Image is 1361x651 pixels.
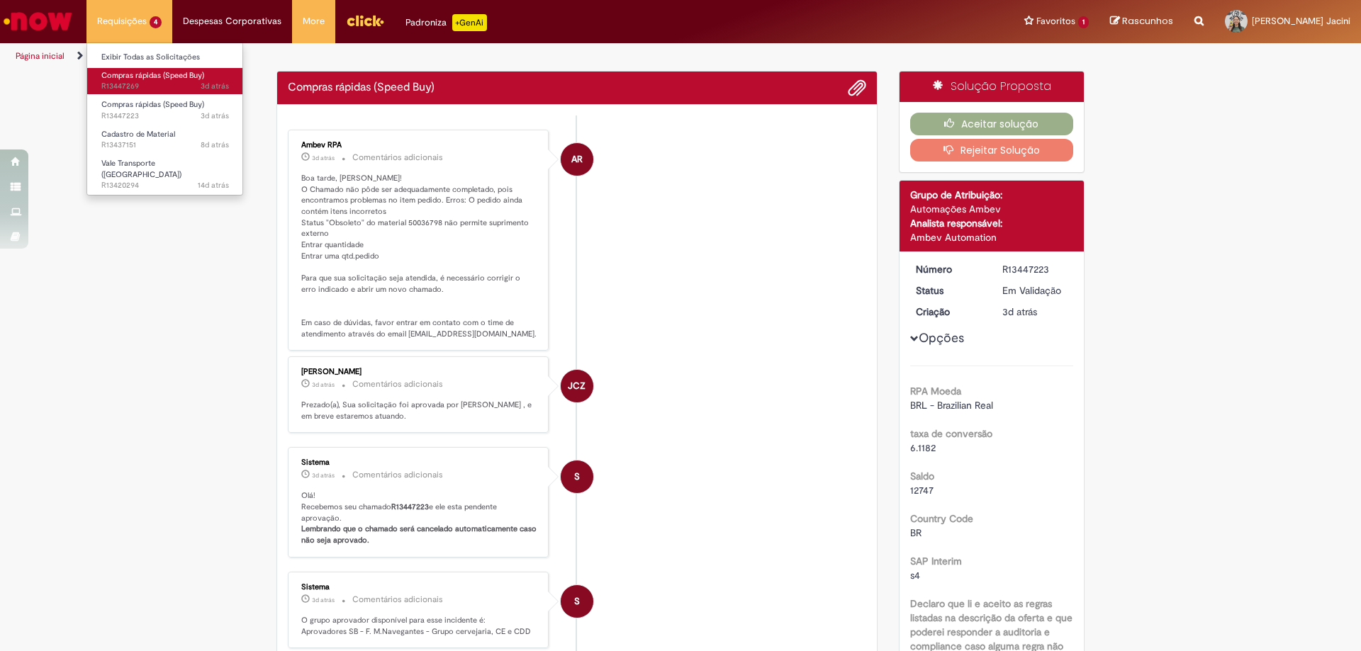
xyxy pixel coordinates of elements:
div: Ambev Automation [910,230,1074,244]
a: Aberto R13447223 : Compras rápidas (Speed Buy) [87,97,243,123]
dt: Criação [905,305,992,319]
div: R13447223 [1002,262,1068,276]
a: Página inicial [16,50,65,62]
time: 26/08/2025 10:04:09 [312,471,335,480]
span: 3d atrás [1002,305,1037,318]
div: System [561,460,593,493]
small: Comentários adicionais [352,378,443,390]
p: Boa tarde, [PERSON_NAME]! O Chamado não pôde ser adequadamente completado, pois encontramos probl... [301,173,537,340]
time: 26/08/2025 10:04:07 [312,596,335,604]
div: Sistema [301,458,537,467]
span: Requisições [97,14,147,28]
time: 26/08/2025 11:24:29 [312,380,335,389]
b: R13447223 [391,502,429,512]
div: Ambev RPA [301,141,537,149]
h2: Compras rápidas (Speed Buy) Histórico de tíquete [288,81,435,94]
a: Exibir Todas as Solicitações [87,50,243,65]
time: 26/08/2025 10:03:58 [201,111,229,121]
span: 3d atrás [201,111,229,121]
button: Aceitar solução [910,113,1074,135]
time: 15/08/2025 11:21:11 [198,180,229,191]
time: 26/08/2025 10:03:57 [1002,305,1037,318]
span: S [574,584,580,618]
b: Saldo [910,470,934,482]
span: 12747 [910,484,934,497]
div: Padroniza [405,14,487,31]
span: 3d atrás [312,154,335,162]
span: 3d atrás [312,596,335,604]
div: Juliana Curzel Zaparoli [561,370,593,402]
span: BR [910,526,922,539]
div: [PERSON_NAME] [301,368,537,376]
span: More [303,14,325,28]
a: Aberto R13447269 : Compras rápidas (Speed Buy) [87,68,243,94]
span: 3d atrás [201,81,229,91]
small: Comentários adicionais [352,469,443,481]
span: 14d atrás [198,180,229,191]
div: 26/08/2025 10:03:57 [1002,305,1068,319]
img: click_logo_yellow_360x200.png [346,10,384,31]
b: RPA Moeda [910,385,961,397]
p: O grupo aprovador disponível para esse incidente é: Aprovadores SB - F. M.Navegantes - Grupo cerv... [301,615,537,637]
ul: Trilhas de página [11,43,897,69]
b: SAP Interim [910,555,962,567]
time: 21/08/2025 15:49:28 [201,140,229,150]
span: 6.1182 [910,441,936,454]
p: Olá! Recebemos seu chamado e ele esta pendente aprovação. [301,490,537,546]
div: Em Validação [1002,283,1068,298]
span: Compras rápidas (Speed Buy) [101,70,204,81]
span: R13447223 [101,111,229,122]
span: 3d atrás [312,471,335,480]
time: 26/08/2025 10:10:01 [201,81,229,91]
div: System [561,585,593,618]
button: Adicionar anexos [848,79,866,97]
div: Automações Ambev [910,202,1074,216]
p: +GenAi [452,14,487,31]
small: Comentários adicionais [352,152,443,164]
span: Rascunhos [1122,14,1173,28]
span: Favoritos [1036,14,1075,28]
span: Cadastro de Material [101,129,175,140]
span: 3d atrás [312,380,335,389]
b: Lembrando que o chamado será cancelado automaticamente caso não seja aprovado. [301,523,539,545]
div: Sistema [301,583,537,591]
span: R13447269 [101,81,229,92]
b: taxa de conversão [910,427,992,440]
span: Compras rápidas (Speed Buy) [101,99,204,110]
span: R13420294 [101,180,229,191]
dt: Número [905,262,992,276]
div: Ambev RPA [561,143,593,176]
span: BRL - Brazilian Real [910,399,993,412]
small: Comentários adicionais [352,594,443,606]
a: Rascunhos [1110,15,1173,28]
div: Grupo de Atribuição: [910,188,1074,202]
span: 8d atrás [201,140,229,150]
a: Aberto R13420294 : Vale Transporte (VT) [87,156,243,186]
span: 1 [1078,16,1089,28]
span: s4 [910,569,920,582]
span: JCZ [568,369,586,403]
span: [PERSON_NAME] Jacini [1252,15,1350,27]
p: Prezado(a), Sua solicitação foi aprovada por [PERSON_NAME] , e em breve estaremos atuando. [301,400,537,421]
span: Despesas Corporativas [183,14,281,28]
ul: Requisições [86,43,243,196]
dt: Status [905,283,992,298]
a: Aberto R13437151 : Cadastro de Material [87,127,243,153]
button: Rejeitar Solução [910,139,1074,162]
time: 26/08/2025 12:24:49 [312,154,335,162]
span: AR [571,142,583,176]
div: Analista responsável: [910,216,1074,230]
span: R13437151 [101,140,229,151]
b: Country Code [910,512,973,525]
span: Vale Transporte ([GEOGRAPHIC_DATA]) [101,158,181,180]
span: 4 [150,16,162,28]
span: S [574,460,580,494]
div: Solução Proposta [900,72,1085,102]
img: ServiceNow [1,7,74,35]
